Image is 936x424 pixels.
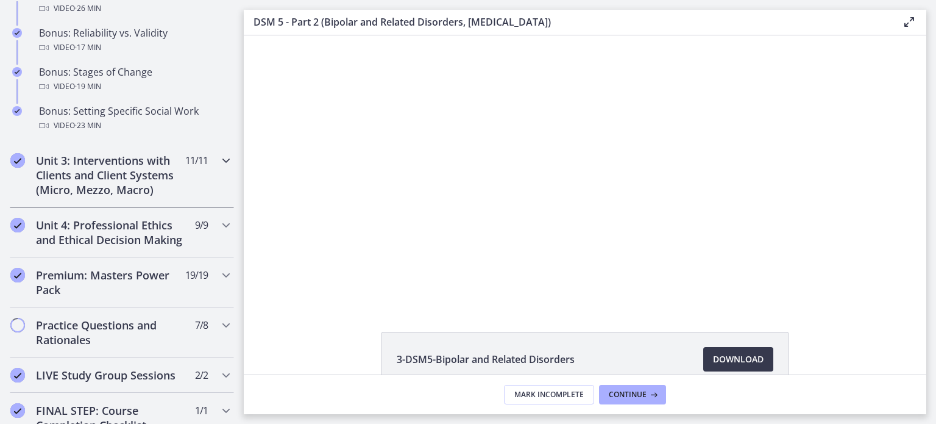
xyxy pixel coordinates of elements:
[397,352,575,367] span: 3-DSM5-Bipolar and Related Disorders
[244,35,926,304] iframe: Video Lesson
[12,67,22,77] i: Completed
[75,79,101,94] span: · 19 min
[195,218,208,232] span: 9 / 9
[39,104,229,133] div: Bonus: Setting Specific Social Work
[609,390,647,400] span: Continue
[75,40,101,55] span: · 17 min
[39,40,229,55] div: Video
[36,153,185,197] h2: Unit 3: Interventions with Clients and Client Systems (Micro, Mezzo, Macro)
[713,352,764,367] span: Download
[39,1,229,16] div: Video
[36,268,185,297] h2: Premium: Masters Power Pack
[39,79,229,94] div: Video
[39,26,229,55] div: Bonus: Reliability vs. Validity
[195,368,208,383] span: 2 / 2
[599,385,666,404] button: Continue
[504,385,594,404] button: Mark Incomplete
[10,403,25,418] i: Completed
[75,118,101,133] span: · 23 min
[12,28,22,38] i: Completed
[75,1,101,16] span: · 26 min
[185,268,208,282] span: 19 / 19
[703,347,773,372] a: Download
[10,153,25,168] i: Completed
[12,106,22,116] i: Completed
[514,390,584,400] span: Mark Incomplete
[253,15,882,29] h3: DSM 5 - Part 2 (Bipolar and Related Disorders, [MEDICAL_DATA])
[39,118,229,133] div: Video
[10,218,25,232] i: Completed
[10,368,25,383] i: Completed
[195,403,208,418] span: 1 / 1
[10,268,25,282] i: Completed
[185,153,208,168] span: 11 / 11
[36,218,185,247] h2: Unit 4: Professional Ethics and Ethical Decision Making
[195,318,208,332] span: 7 / 8
[36,368,185,383] h2: LIVE Study Group Sessions
[39,65,229,94] div: Bonus: Stages of Change
[36,318,185,347] h2: Practice Questions and Rationales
